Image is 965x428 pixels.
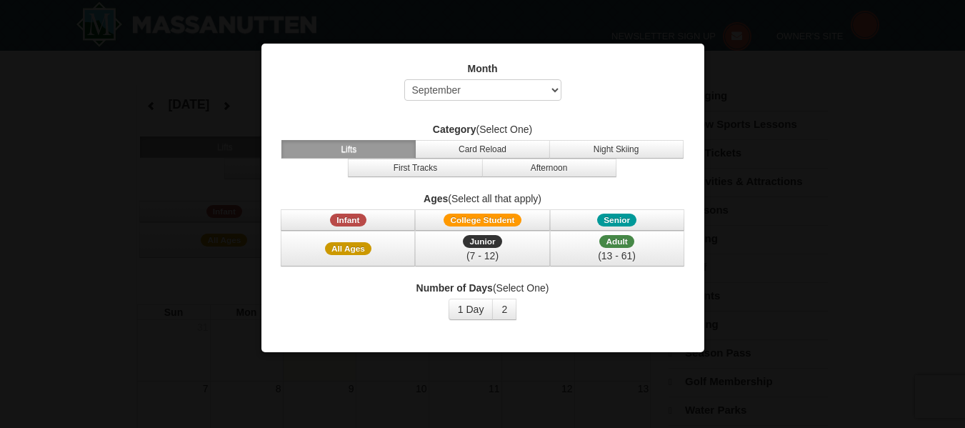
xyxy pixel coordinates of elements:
[433,124,476,135] strong: Category
[281,209,415,231] button: Infant
[281,231,415,267] button: All Ages
[415,209,549,231] button: College Student
[330,214,366,227] span: Infant
[599,235,634,248] span: Adult
[348,159,482,177] button: First Tracks
[415,231,549,267] button: Junior (7 - 12)
[449,299,494,320] button: 1 Day
[559,249,675,263] div: (13 - 61)
[279,122,686,136] label: (Select One)
[550,231,684,267] button: Adult (13 - 61)
[492,299,516,320] button: 2
[482,159,616,177] button: Afternoon
[416,282,493,294] strong: Number of Days
[279,281,686,295] label: (Select One)
[444,214,521,227] span: College Student
[281,140,416,159] button: Lifts
[279,191,686,206] label: (Select all that apply)
[415,140,549,159] button: Card Reload
[424,249,540,263] div: (7 - 12)
[463,235,501,248] span: Junior
[424,193,448,204] strong: Ages
[549,140,684,159] button: Night Skiing
[468,63,498,74] strong: Month
[597,214,636,227] span: Senior
[325,242,371,255] span: All Ages
[550,209,684,231] button: Senior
